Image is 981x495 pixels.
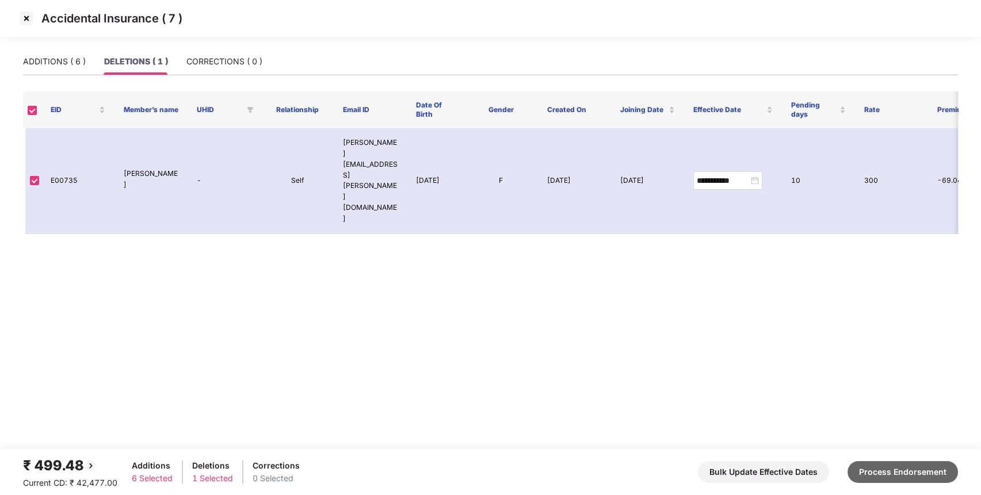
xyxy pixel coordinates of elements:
[620,105,666,114] span: Joining Date
[186,55,262,68] div: CORRECTIONS ( 0 )
[132,459,173,472] div: Additions
[104,55,168,68] div: DELETIONS ( 1 )
[261,91,334,128] th: Relationship
[407,91,464,128] th: Date Of Birth
[41,11,182,25] p: Accidental Insurance ( 7 )
[197,105,242,114] span: UHID
[464,91,537,128] th: Gender
[192,472,233,485] div: 1 Selected
[791,101,837,119] span: Pending days
[261,128,334,234] td: Self
[334,91,407,128] th: Email ID
[407,128,464,234] td: [DATE]
[17,9,36,28] img: svg+xml;base64,PHN2ZyBpZD0iQ3Jvc3MtMzJ4MzIiIHhtbG5zPSJodHRwOi8vd3d3LnczLm9yZy8yMDAwL3N2ZyIgd2lkdG...
[537,128,610,234] td: [DATE]
[132,472,173,485] div: 6 Selected
[684,91,782,128] th: Effective Date
[188,128,261,234] td: -
[782,91,855,128] th: Pending days
[192,459,233,472] div: Deletions
[855,91,928,128] th: Rate
[41,91,114,128] th: EID
[253,472,300,485] div: 0 Selected
[253,459,300,472] div: Corrections
[41,128,114,234] td: E00735
[782,128,855,234] td: 10
[245,103,256,117] span: filter
[23,455,117,477] div: ₹ 499.48
[23,55,86,68] div: ADDITIONS ( 6 )
[334,128,407,234] td: [PERSON_NAME][EMAIL_ADDRESS][PERSON_NAME][DOMAIN_NAME]
[464,128,537,234] td: F
[855,128,928,234] td: 300
[247,106,254,113] span: filter
[693,105,764,114] span: Effective Date
[611,91,684,128] th: Joining Date
[611,128,684,234] td: [DATE]
[537,91,610,128] th: Created On
[848,461,958,483] button: Process Endorsement
[84,459,98,473] img: svg+xml;base64,PHN2ZyBpZD0iQmFjay0yMHgyMCIgeG1sbnM9Imh0dHA6Ly93d3cudzMub3JnLzIwMDAvc3ZnIiB3aWR0aD...
[51,105,97,114] span: EID
[698,461,829,483] button: Bulk Update Effective Dates
[23,478,117,488] span: Current CD: ₹ 42,477.00
[124,168,178,190] p: [PERSON_NAME]
[114,91,188,128] th: Member’s name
